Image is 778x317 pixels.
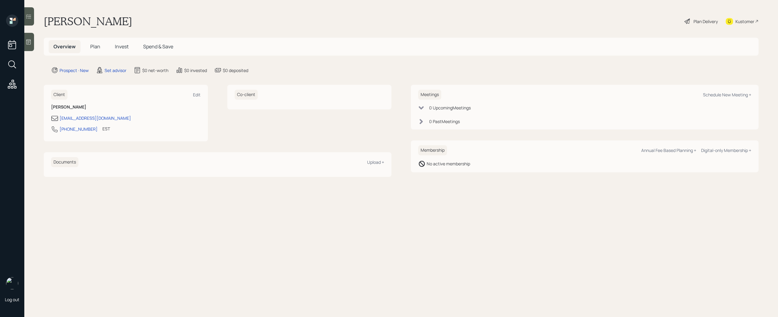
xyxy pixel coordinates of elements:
div: [EMAIL_ADDRESS][DOMAIN_NAME] [60,115,131,121]
h1: [PERSON_NAME] [44,15,132,28]
div: Log out [5,297,19,302]
div: $0 deposited [223,67,248,74]
h6: Meetings [418,90,441,100]
h6: Documents [51,157,78,167]
div: No active membership [427,160,470,167]
img: retirable_logo.png [6,277,18,289]
div: Plan Delivery [694,18,718,25]
div: $0 net-worth [142,67,168,74]
div: 0 Past Meeting s [429,118,460,125]
h6: Co-client [235,90,258,100]
h6: Membership [418,145,447,155]
h6: [PERSON_NAME] [51,105,201,110]
div: Annual Fee Based Planning + [641,147,696,153]
div: Kustomer [735,18,754,25]
div: Edit [193,92,201,98]
div: Schedule New Meeting + [703,92,751,98]
span: Spend & Save [143,43,173,50]
div: Digital-only Membership + [701,147,751,153]
div: EST [102,126,110,132]
span: Overview [53,43,76,50]
div: $0 invested [184,67,207,74]
span: Plan [90,43,100,50]
div: [PHONE_NUMBER] [60,126,98,132]
span: Invest [115,43,129,50]
div: Prospect · New [60,67,89,74]
div: Set advisor [105,67,126,74]
h6: Client [51,90,67,100]
div: Upload + [367,159,384,165]
div: 0 Upcoming Meeting s [429,105,471,111]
